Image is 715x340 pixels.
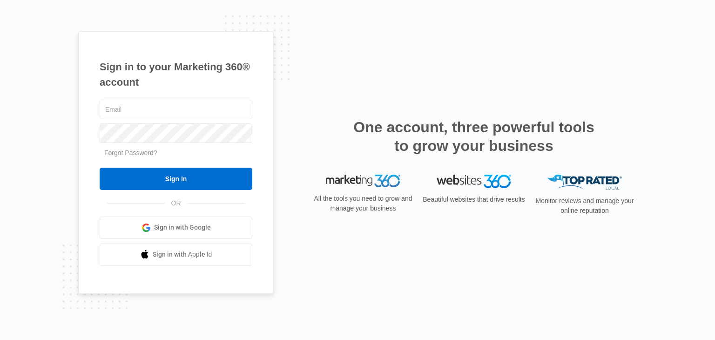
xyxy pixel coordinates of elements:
span: Sign in with Google [154,223,211,232]
h1: Sign in to your Marketing 360® account [100,59,252,90]
img: Marketing 360 [326,175,400,188]
input: Email [100,100,252,119]
p: Monitor reviews and manage your online reputation [533,196,637,216]
h2: One account, three powerful tools to grow your business [351,118,597,155]
span: OR [165,198,188,208]
a: Forgot Password? [104,149,157,156]
img: Top Rated Local [547,175,622,190]
p: Beautiful websites that drive results [422,195,526,204]
input: Sign In [100,168,252,190]
a: Sign in with Google [100,217,252,239]
img: Websites 360 [437,175,511,188]
a: Sign in with Apple Id [100,244,252,266]
span: Sign in with Apple Id [153,250,212,259]
p: All the tools you need to grow and manage your business [311,194,415,213]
